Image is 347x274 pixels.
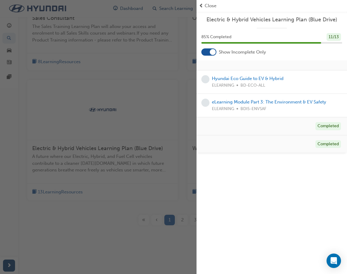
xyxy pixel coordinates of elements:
[212,99,326,105] a: eLearning Module Part 3: The Environment & EV Safety
[212,106,234,112] span: ELEARNING
[212,76,283,81] a: Hyundai Eco Guide to EV & Hybrid
[201,75,209,83] span: learningRecordVerb_NONE-icon
[315,140,341,148] div: Completed
[315,122,341,130] div: Completed
[199,2,345,9] button: prev-iconClose
[201,99,209,107] span: learningRecordVerb_NONE-icon
[219,49,266,56] span: Show Incomplete Only
[201,16,342,23] a: Electric & Hybrid Vehicles Learning Plan (Blue Drive)
[201,34,231,41] span: 85 % Completed
[240,106,266,112] span: BDI5-ENVSAF
[240,82,265,89] span: BD-ECO-ALL
[212,82,234,89] span: ELEARNING
[205,2,216,9] span: Close
[327,33,341,41] div: 11 / 13
[327,254,341,268] div: Open Intercom Messenger
[199,2,203,9] span: prev-icon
